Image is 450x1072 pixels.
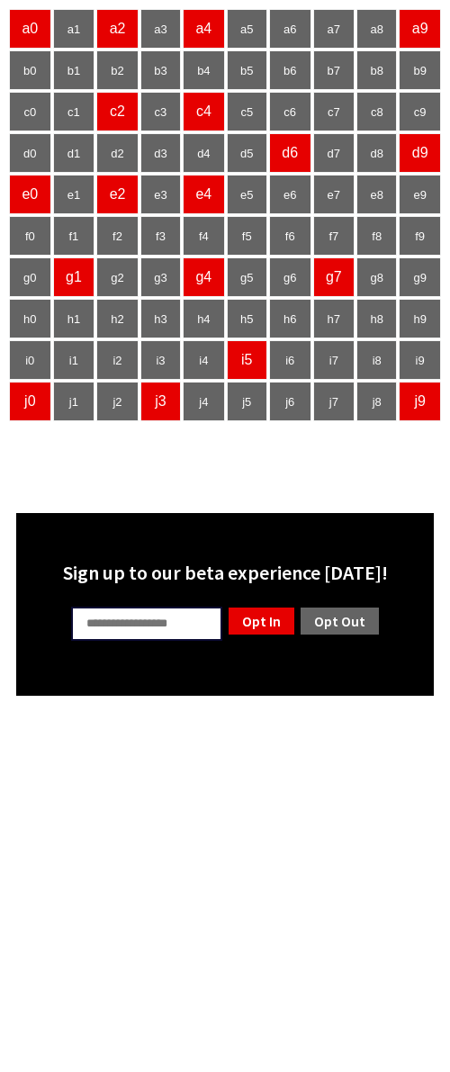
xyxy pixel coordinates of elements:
td: c2 [96,92,139,131]
td: e7 [313,175,355,214]
td: b6 [269,50,311,90]
td: d5 [227,133,267,173]
td: h4 [183,299,225,338]
td: e1 [53,175,95,214]
td: a5 [227,9,267,49]
td: a1 [53,9,95,49]
td: c1 [53,92,95,131]
td: j5 [227,382,267,421]
a: Opt In [227,606,296,636]
td: g5 [227,257,267,297]
td: i3 [140,340,181,380]
td: c5 [227,92,267,131]
td: b1 [53,50,95,90]
td: j3 [140,382,181,421]
td: c7 [313,92,355,131]
td: g8 [356,257,397,297]
td: b0 [9,50,51,90]
td: j8 [356,382,397,421]
td: j4 [183,382,225,421]
td: a9 [399,9,441,49]
td: f5 [227,216,267,256]
td: b7 [313,50,355,90]
td: c6 [269,92,311,131]
td: g1 [53,257,95,297]
td: a6 [269,9,311,49]
td: j0 [9,382,51,421]
td: j7 [313,382,355,421]
td: i0 [9,340,51,380]
td: h6 [269,299,311,338]
td: g3 [140,257,181,297]
td: a8 [356,9,397,49]
td: h2 [96,299,139,338]
td: f2 [96,216,139,256]
td: i8 [356,340,397,380]
td: d6 [269,133,311,173]
td: f3 [140,216,181,256]
td: f9 [399,216,441,256]
td: d7 [313,133,355,173]
td: e3 [140,175,181,214]
td: d0 [9,133,51,173]
td: c4 [183,92,225,131]
td: d9 [399,133,441,173]
td: g0 [9,257,51,297]
td: d2 [96,133,139,173]
td: c0 [9,92,51,131]
td: a3 [140,9,181,49]
td: b2 [96,50,139,90]
td: e5 [227,175,267,214]
td: a0 [9,9,51,49]
td: g4 [183,257,225,297]
td: e8 [356,175,397,214]
td: i9 [399,340,441,380]
td: e2 [96,175,139,214]
td: f1 [53,216,95,256]
td: b4 [183,50,225,90]
td: g6 [269,257,311,297]
td: g7 [313,257,355,297]
td: h8 [356,299,397,338]
td: d3 [140,133,181,173]
td: f6 [269,216,311,256]
td: i6 [269,340,311,380]
td: f8 [356,216,397,256]
td: c8 [356,92,397,131]
td: d4 [183,133,225,173]
td: h1 [53,299,95,338]
td: e6 [269,175,311,214]
td: e4 [183,175,225,214]
td: j2 [96,382,139,421]
td: h3 [140,299,181,338]
td: a7 [313,9,355,49]
td: b3 [140,50,181,90]
td: e0 [9,175,51,214]
td: f4 [183,216,225,256]
td: c3 [140,92,181,131]
td: c9 [399,92,441,131]
td: d1 [53,133,95,173]
td: b5 [227,50,267,90]
td: f7 [313,216,355,256]
td: j1 [53,382,95,421]
td: j9 [399,382,441,421]
td: b9 [399,50,441,90]
td: i1 [53,340,95,380]
td: g2 [96,257,139,297]
td: f0 [9,216,51,256]
td: a4 [183,9,225,49]
td: i7 [313,340,355,380]
a: Opt Out [299,606,381,636]
td: h5 [227,299,267,338]
td: e9 [399,175,441,214]
td: i4 [183,340,225,380]
td: b8 [356,50,397,90]
td: a2 [96,9,139,49]
td: i5 [227,340,267,380]
td: i2 [96,340,139,380]
div: Sign up to our beta experience [DATE]! [27,560,423,585]
td: g9 [399,257,441,297]
td: h7 [313,299,355,338]
td: d8 [356,133,397,173]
